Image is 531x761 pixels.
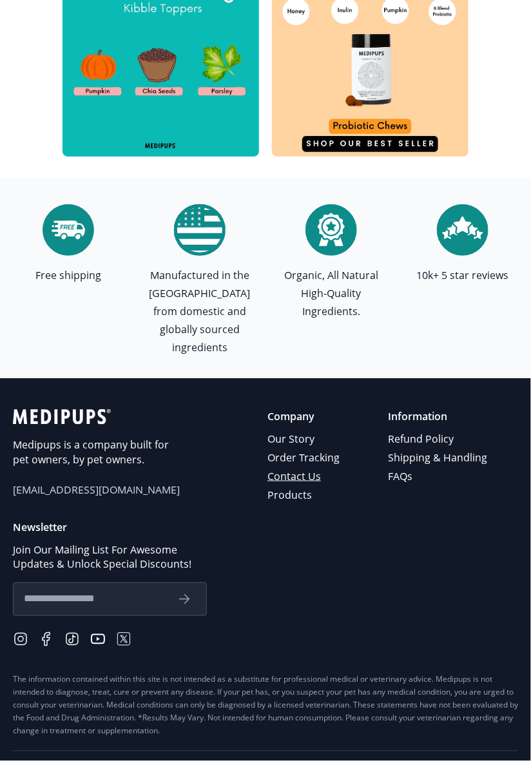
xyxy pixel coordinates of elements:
p: 10k+ 5 star reviews [417,266,509,284]
a: Contact Us [267,467,342,486]
a: Refund Policy [388,430,489,448]
p: Information [388,409,489,424]
span: [EMAIL_ADDRESS][DOMAIN_NAME] [13,483,180,497]
p: Free shipping [35,266,101,284]
a: Products [267,486,342,505]
a: Shipping & Handling [388,448,489,467]
p: Newsletter [13,520,518,535]
p: Company [267,409,342,424]
p: Manufactured in the [GEOGRAPHIC_DATA] from domestic and globally sourced ingredients [142,266,258,356]
p: Medipups is a company built for pet owners, by pet owners. [13,438,180,467]
a: FAQs [388,467,489,486]
p: Join Our Mailing List For Awesome Updates & Unlock Special Discounts! [13,543,207,572]
div: The information contained within this site is not intended as a substitute for professional medic... [13,673,518,738]
p: Organic, All Natural High-Quality Ingredients. [273,266,389,320]
a: Order Tracking [267,448,342,467]
a: Our Story [267,430,342,448]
